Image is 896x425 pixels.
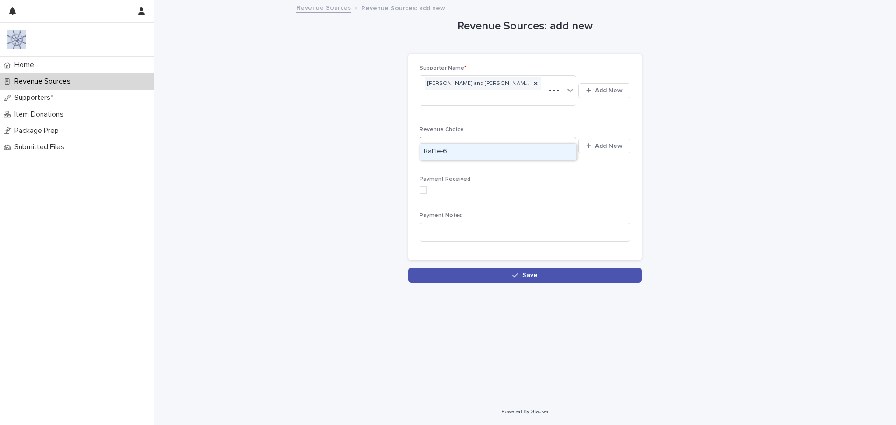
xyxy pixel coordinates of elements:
button: Add New [578,83,630,98]
a: Powered By Stacker [501,409,548,414]
div: Raffle-6 [420,144,576,160]
p: Home [11,61,42,70]
span: Supporter Name [420,65,467,71]
p: Item Donations [11,110,71,119]
p: Submitted Files [11,143,72,152]
p: Revenue Sources [11,77,78,86]
p: Supporters* [11,93,61,102]
span: Save [522,272,538,279]
span: Payment Notes [420,213,462,218]
p: Package Prep [11,126,66,135]
div: [PERSON_NAME] and [PERSON_NAME] | [425,77,531,90]
button: Add New [578,139,630,153]
span: Payment Received [420,176,470,182]
h1: Revenue Sources: add new [408,20,642,33]
a: Revenue Sources [296,2,351,13]
img: 9nJvCigXQD6Aux1Mxhwl [7,30,26,49]
span: Add New [595,87,623,94]
button: Save [408,268,642,283]
p: Revenue Sources: add new [361,2,445,13]
span: Revenue Choice [420,127,464,132]
span: Add New [595,143,623,149]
